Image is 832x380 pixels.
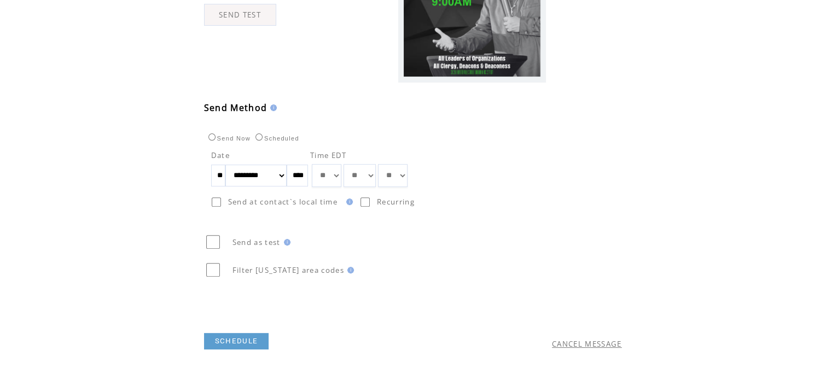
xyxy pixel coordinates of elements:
[208,133,216,141] input: Send Now
[343,198,353,205] img: help.gif
[552,339,622,349] a: CANCEL MESSAGE
[267,104,277,111] img: help.gif
[310,150,347,160] span: Time EDT
[344,267,354,273] img: help.gif
[204,4,276,26] a: SEND TEST
[232,265,344,275] span: Filter [US_STATE] area codes
[206,135,251,142] label: Send Now
[255,133,263,141] input: Scheduled
[204,333,269,349] a: SCHEDULE
[253,135,299,142] label: Scheduled
[377,197,415,207] span: Recurring
[281,239,290,245] img: help.gif
[232,237,281,247] span: Send as test
[204,102,267,114] span: Send Method
[228,197,338,207] span: Send at contact`s local time
[211,150,230,160] span: Date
